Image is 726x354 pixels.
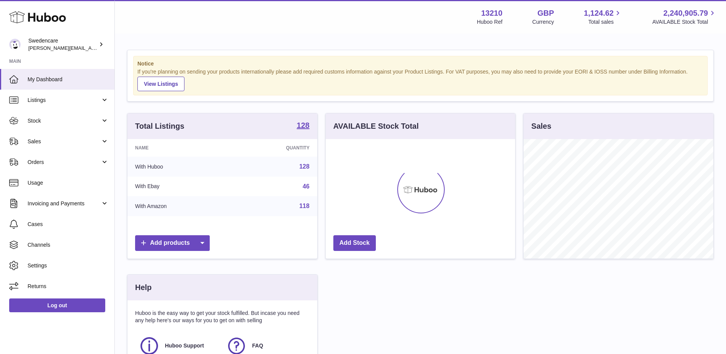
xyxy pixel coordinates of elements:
span: Usage [28,179,109,187]
a: 118 [299,203,310,209]
span: Sales [28,138,101,145]
span: 2,240,905.79 [663,8,708,18]
span: Listings [28,97,101,104]
strong: Notice [137,60,703,67]
span: Total sales [588,18,622,26]
span: Invoicing and Payments [28,200,101,207]
a: 128 [297,121,309,131]
td: With Huboo [127,157,231,177]
a: 1,124.62 Total sales [584,8,623,26]
th: Name [127,139,231,157]
td: With Ebay [127,177,231,197]
div: Currency [532,18,554,26]
h3: Total Listings [135,121,184,131]
span: Channels [28,241,109,249]
span: AVAILABLE Stock Total [652,18,717,26]
span: Stock [28,117,101,125]
a: Add products [135,235,210,251]
strong: 128 [297,121,309,129]
h3: Help [135,282,152,293]
a: 128 [299,163,310,170]
span: Huboo Support [165,342,204,349]
div: If you're planning on sending your products internationally please add required customs informati... [137,68,703,91]
span: My Dashboard [28,76,109,83]
h3: AVAILABLE Stock Total [333,121,419,131]
strong: GBP [537,8,554,18]
span: [PERSON_NAME][EMAIL_ADDRESS][PERSON_NAME][DOMAIN_NAME] [28,45,194,51]
span: Settings [28,262,109,269]
p: Huboo is the easy way to get your stock fulfilled. But incase you need any help here's our ways f... [135,310,310,324]
th: Quantity [231,139,317,157]
a: Log out [9,298,105,312]
div: Swedencare [28,37,97,52]
a: 2,240,905.79 AVAILABLE Stock Total [652,8,717,26]
span: Returns [28,283,109,290]
div: Huboo Ref [477,18,502,26]
a: Add Stock [333,235,376,251]
span: Cases [28,221,109,228]
span: FAQ [252,342,263,349]
h3: Sales [531,121,551,131]
span: 1,124.62 [584,8,614,18]
a: 46 [303,183,310,190]
a: View Listings [137,77,184,91]
img: daniel.corbridge@swedencare.co.uk [9,39,21,50]
strong: 13210 [481,8,502,18]
span: Orders [28,159,101,166]
td: With Amazon [127,196,231,216]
